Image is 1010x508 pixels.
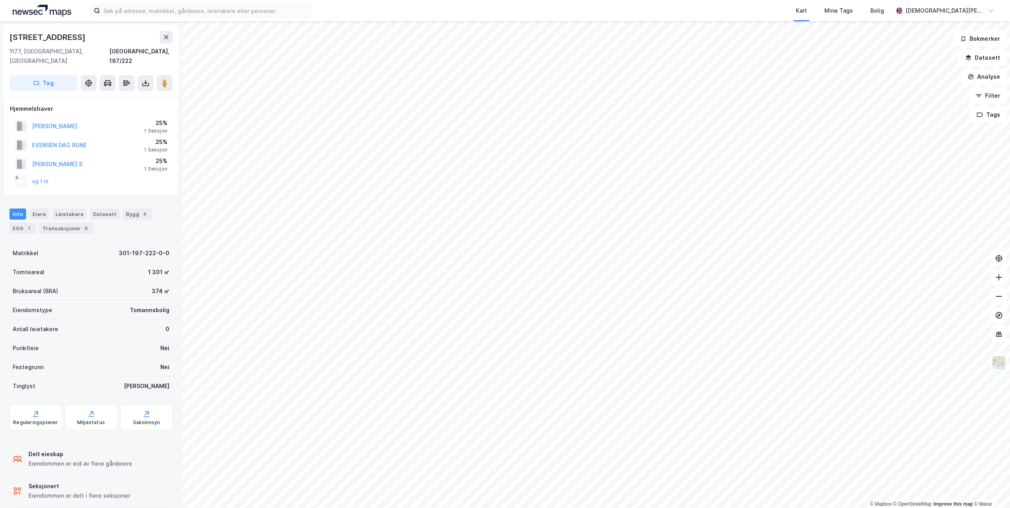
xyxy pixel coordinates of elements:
div: Eiendommen er delt i flere seksjoner [28,491,130,500]
div: 4 [141,210,149,218]
div: Nei [160,343,169,353]
div: Kart [796,6,807,15]
div: Delt eieskap [28,449,132,459]
div: [PERSON_NAME] [124,381,169,391]
div: Bygg [123,209,152,220]
a: Mapbox [870,501,892,507]
button: Analyse [961,69,1007,85]
div: Bruksareal (BRA) [13,286,58,296]
div: Reguleringsplaner [13,419,58,426]
div: Saksinnsyn [133,419,160,426]
div: Eiendommen er eid av flere gårdeiere [28,459,132,468]
div: 301-197-222-0-0 [119,248,169,258]
button: Datasett [959,50,1007,66]
button: Tags [970,107,1007,123]
div: [DEMOGRAPHIC_DATA][PERSON_NAME] [906,6,985,15]
a: OpenStreetMap [893,501,932,507]
div: 0 [165,324,169,334]
div: Antall leietakere [13,324,58,334]
div: ESG [9,223,36,234]
div: Info [9,209,26,220]
div: Tomteareal [13,267,44,277]
button: Filter [969,88,1007,104]
div: Tinglyst [13,381,35,391]
iframe: Chat Widget [970,470,1010,508]
div: Eiendomstype [13,305,52,315]
button: Bokmerker [953,31,1007,47]
div: Transaksjoner [39,223,93,234]
img: Z [991,355,1006,370]
input: Søk på adresse, matrikkel, gårdeiere, leietakere eller personer [100,5,311,17]
div: 25% [144,137,167,147]
div: Eiere [29,209,49,220]
div: 25% [144,118,167,128]
div: [GEOGRAPHIC_DATA], 197/222 [109,47,173,66]
div: 1 Seksjon [144,128,167,134]
div: 1 301 ㎡ [148,267,169,277]
div: Punktleie [13,343,39,353]
div: Leietakere [52,209,87,220]
div: Nei [160,362,169,372]
div: Miljøstatus [77,419,105,426]
div: 1 Seksjon [144,147,167,153]
div: Mine Tags [824,6,853,15]
div: Tomannsbolig [130,305,169,315]
div: 25% [144,156,167,166]
img: logo.a4113a55bc3d86da70a041830d287a7e.svg [13,5,71,17]
div: 374 ㎡ [152,286,169,296]
div: Festegrunn [13,362,44,372]
div: [STREET_ADDRESS] [9,31,87,44]
div: Bolig [870,6,884,15]
div: 1177, [GEOGRAPHIC_DATA], [GEOGRAPHIC_DATA] [9,47,109,66]
div: Seksjonert [28,481,130,491]
div: Hjemmelshaver [10,104,172,114]
div: 6 [82,224,90,232]
div: 1 Seksjon [144,166,167,172]
div: 1 [25,224,33,232]
div: Matrikkel [13,248,38,258]
div: Datasett [90,209,120,220]
button: Tag [9,75,78,91]
a: Improve this map [934,501,973,507]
